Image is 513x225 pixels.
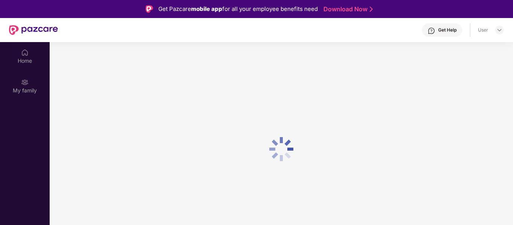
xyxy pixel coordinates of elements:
img: svg+xml;base64,PHN2ZyBpZD0iSG9tZSIgeG1sbnM9Imh0dHA6Ly93d3cudzMub3JnLzIwMDAvc3ZnIiB3aWR0aD0iMjAiIG... [21,49,29,56]
img: svg+xml;base64,PHN2ZyBpZD0iRHJvcGRvd24tMzJ4MzIiIHhtbG5zPSJodHRwOi8vd3d3LnczLm9yZy8yMDAwL3N2ZyIgd2... [496,27,502,33]
div: Get Pazcare for all your employee benefits need [158,5,318,14]
strong: mobile app [191,5,222,12]
img: svg+xml;base64,PHN2ZyBpZD0iSGVscC0zMngzMiIgeG1sbnM9Imh0dHA6Ly93d3cudzMub3JnLzIwMDAvc3ZnIiB3aWR0aD... [428,27,435,35]
div: User [478,27,488,33]
a: Download Now [323,5,370,13]
img: New Pazcare Logo [9,25,58,35]
div: Get Help [438,27,457,33]
img: Stroke [370,5,373,13]
img: Logo [146,5,153,13]
img: svg+xml;base64,PHN2ZyB3aWR0aD0iMjAiIGhlaWdodD0iMjAiIHZpZXdCb3g9IjAgMCAyMCAyMCIgZmlsbD0ibm9uZSIgeG... [21,79,29,86]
